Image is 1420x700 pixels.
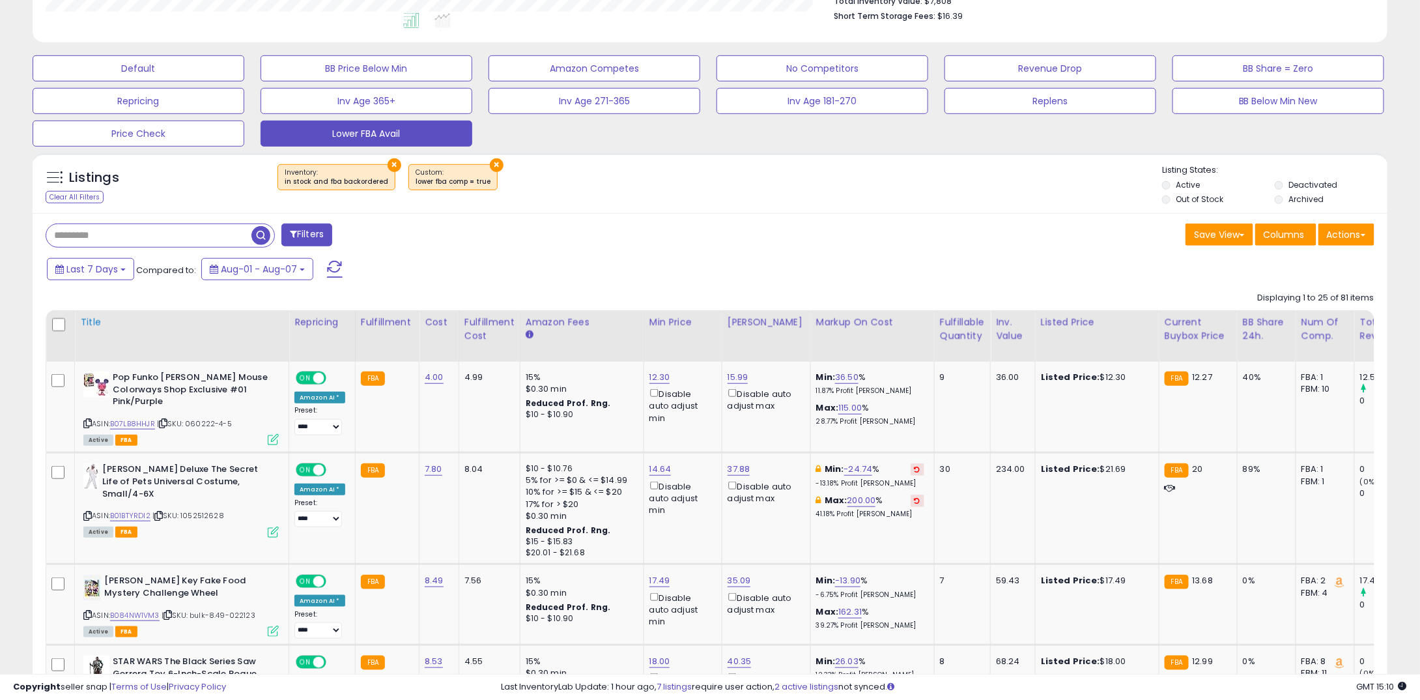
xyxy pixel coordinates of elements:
[728,479,801,504] div: Disable auto adjust max
[838,605,862,619] a: 162.31
[285,168,388,187] span: Inventory :
[83,372,279,444] div: ASIN:
[816,606,924,630] div: %
[297,373,313,384] span: ON
[1165,575,1189,589] small: FBA
[1186,224,1253,246] button: Save View
[1264,228,1305,241] span: Columns
[324,576,345,587] span: OFF
[526,602,611,613] b: Reduced Prof. Rng.
[825,463,844,475] b: Min:
[834,10,936,22] b: Short Term Storage Fees:
[816,656,924,680] div: %
[425,463,442,476] a: 7.80
[80,315,283,329] div: Title
[416,177,490,186] div: lower fba comp = true
[83,435,113,446] span: All listings currently available for purchase on Amazon
[83,575,101,601] img: 41pXmOg8zlL._SL40_.jpg
[816,372,924,396] div: %
[464,463,510,475] div: 8.04
[940,463,980,475] div: 30
[361,575,385,589] small: FBA
[526,613,634,624] div: $10 - $10.90
[1192,463,1202,475] span: 20
[285,177,388,186] div: in stock and fba backordered
[526,575,634,587] div: 15%
[526,510,634,522] div: $0.30 min
[501,681,1407,693] div: Last InventoryLab Update: 1 hour ago, require user action, not synced.
[816,386,924,396] p: 11.87% Profit [PERSON_NAME]
[526,525,611,536] b: Reduced Prof. Rng.
[83,626,113,637] span: All listings currently available for purchase on Amazon
[1192,574,1213,587] span: 13.68
[1360,476,1378,487] small: (0%)
[1360,463,1413,475] div: 0
[816,463,924,488] div: %
[13,681,226,693] div: seller snap | |
[261,55,472,81] button: BB Price Below Min
[526,463,634,474] div: $10 - $10.76
[294,595,345,607] div: Amazon AI *
[83,656,109,682] img: 41SvbOJwaJL._SL40_.jpg
[1360,372,1413,383] div: 12.5
[649,591,712,628] div: Disable auto adjust min
[816,575,924,599] div: %
[136,264,196,276] span: Compared to:
[425,655,443,668] a: 8.53
[1041,463,1149,475] div: $21.69
[1288,194,1324,205] label: Archived
[324,373,345,384] span: OFF
[526,587,634,599] div: $0.30 min
[835,371,859,384] a: 36.50
[13,680,61,693] strong: Copyright
[464,656,510,667] div: 4.55
[102,463,261,503] b: [PERSON_NAME] Deluxe The Secret Life of Pets Universal Costume, Small/4-6X
[649,386,712,424] div: Disable auto adjust min
[1165,656,1189,670] small: FBA
[728,315,805,329] div: [PERSON_NAME]
[1165,463,1189,478] small: FBA
[1192,371,1212,383] span: 12.27
[816,371,836,383] b: Min:
[1176,179,1200,190] label: Active
[816,510,924,519] p: 41.18% Profit [PERSON_NAME]
[1360,488,1413,499] div: 0
[526,383,634,395] div: $0.30 min
[1301,372,1344,383] div: FBA: 1
[83,527,113,538] span: All listings currently available for purchase on Amazon
[816,621,924,630] p: 39.27% Profit [PERSON_NAME]
[1041,463,1100,475] b: Listed Price:
[1301,587,1344,599] div: FBM: 4
[526,372,634,383] div: 15%
[816,315,929,329] div: Markup on Cost
[526,329,533,341] small: Amazon Fees.
[825,494,847,506] b: Max:
[1360,315,1408,343] div: Total Rev.
[1041,574,1100,587] b: Listed Price:
[835,574,860,587] a: -13.90
[110,610,160,621] a: B084NW1VM3
[201,258,313,280] button: Aug-01 - Aug-07
[111,680,167,693] a: Terms of Use
[816,605,839,618] b: Max:
[294,392,345,403] div: Amazon AI *
[83,463,99,489] img: 31FW-3D9veL._SL40_.jpg
[104,575,263,602] b: [PERSON_NAME] Key Fake Food Mystery Challenge Wheel
[1258,292,1374,304] div: Displaying 1 to 25 of 81 items
[324,465,345,476] span: OFF
[1192,655,1213,667] span: 12.99
[464,575,510,587] div: 7.56
[489,55,700,81] button: Amazon Competes
[294,610,345,639] div: Preset:
[261,121,472,147] button: Lower FBA Avail
[221,263,297,276] span: Aug-01 - Aug-07
[816,495,924,519] div: %
[649,574,670,587] a: 17.49
[157,418,232,429] span: | SKU: 060222-4-5
[1301,463,1344,475] div: FBA: 1
[944,55,1156,81] button: Revenue Drop
[294,406,345,435] div: Preset:
[33,121,244,147] button: Price Check
[526,499,634,510] div: 17% for > $20
[110,510,150,521] a: B01BTYRDI2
